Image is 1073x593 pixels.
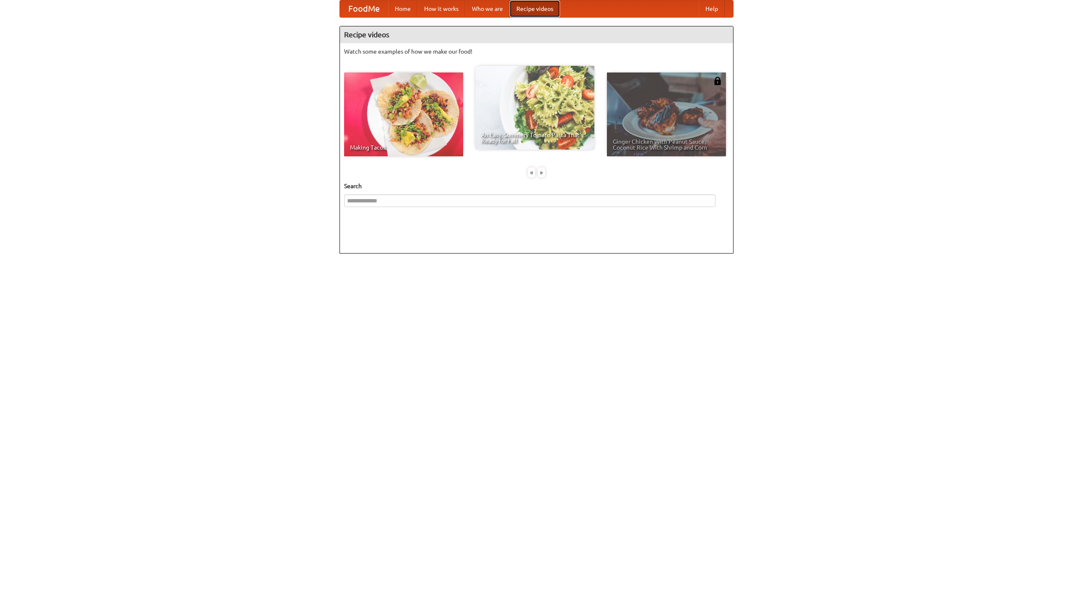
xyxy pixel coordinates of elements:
div: » [538,167,545,178]
p: Watch some examples of how we make our food! [344,47,729,56]
a: How it works [417,0,465,17]
a: FoodMe [340,0,388,17]
a: Home [388,0,417,17]
span: An Easy, Summery Tomato Pasta That's Ready for Fall [481,132,588,144]
span: Making Tacos [350,145,457,150]
a: An Easy, Summery Tomato Pasta That's Ready for Fall [475,66,594,150]
img: 483408.png [713,77,722,85]
a: Who we are [465,0,510,17]
a: Help [699,0,725,17]
h5: Search [344,182,729,190]
a: Making Tacos [344,73,463,156]
div: « [528,167,535,178]
h4: Recipe videos [340,26,733,43]
a: Recipe videos [510,0,560,17]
